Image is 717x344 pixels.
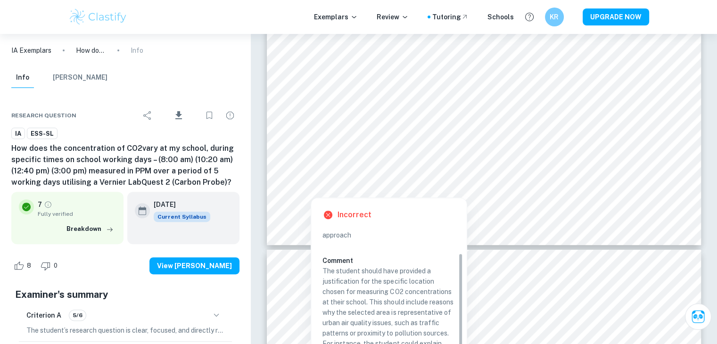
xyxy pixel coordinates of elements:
[26,310,61,320] h6: Criterion A
[583,8,649,25] button: UPGRADE NOW
[76,45,106,56] p: How does the concentration of CO2vary at my school, during specific times on school working days ...
[27,129,57,139] span: ESS-SL
[432,12,469,22] a: Tutoring
[154,199,203,210] h6: [DATE]
[38,258,63,273] div: Dislike
[159,103,198,128] div: Download
[200,106,219,125] div: Bookmark
[154,212,210,222] span: Current Syllabus
[38,210,116,218] span: Fully verified
[338,209,371,221] h6: Incorrect
[377,12,409,22] p: Review
[322,255,455,266] h6: Comment
[64,222,116,236] button: Breakdown
[138,106,157,125] div: Share
[487,12,514,22] a: Schools
[53,67,107,88] button: [PERSON_NAME]
[11,258,36,273] div: Like
[27,128,58,139] a: ESS-SL
[549,12,560,22] h6: KR
[11,67,34,88] button: Info
[38,199,42,210] p: 7
[49,261,63,270] span: 0
[44,200,52,209] a: Grade fully verified
[545,8,564,26] button: KR
[68,8,128,26] img: Clastify logo
[22,261,36,270] span: 8
[11,45,51,56] a: IA Exemplars
[69,311,86,319] span: 5/6
[149,257,239,274] button: View [PERSON_NAME]
[521,9,537,25] button: Help and Feedback
[221,106,239,125] div: Report issue
[11,111,76,120] span: Research question
[15,287,236,302] h5: Examiner's summary
[11,128,25,139] a: IA
[12,129,25,139] span: IA
[26,325,224,336] p: The student’s research question is clear, focused, and directly relevant to the investigation of ...
[11,143,239,188] h6: How does the concentration of CO2vary at my school, during specific times on school working days ...
[131,45,143,56] p: Info
[154,212,210,222] div: This exemplar is based on the current syllabus. Feel free to refer to it for inspiration/ideas wh...
[314,12,358,22] p: Exemplars
[685,303,711,330] button: Ask Clai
